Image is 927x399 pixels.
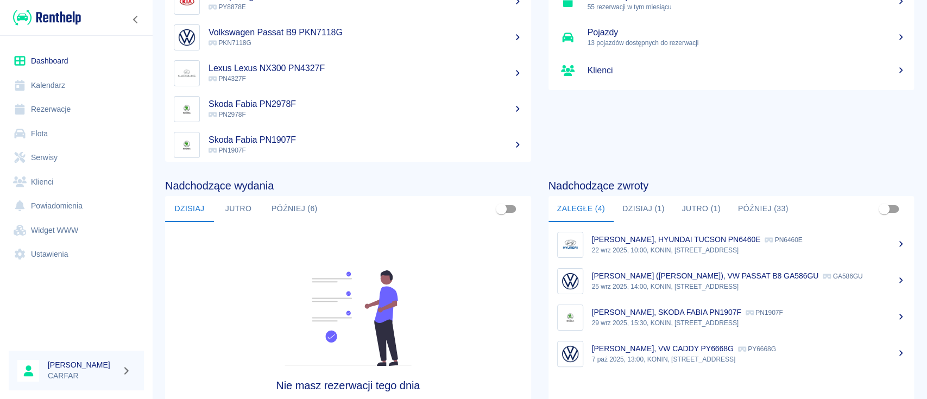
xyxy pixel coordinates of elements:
[588,65,906,76] h5: Klienci
[614,196,673,222] button: Dzisiaj (1)
[165,179,531,192] h4: Nadchodzące wydania
[592,235,761,244] p: [PERSON_NAME], HYUNDAI TUCSON PN6460E
[823,273,862,280] p: GA586GU
[209,111,246,118] span: PN2978F
[165,55,531,91] a: ImageLexus Lexus NX300 PN4327F PN4327F
[209,39,251,47] span: PKN7118G
[491,199,512,219] span: Pokaż przypisane tylko do mnie
[738,345,776,353] p: PY6668G
[209,75,246,83] span: PN4327F
[729,196,797,222] button: Później (33)
[9,122,144,146] a: Flota
[165,127,531,163] a: ImageSkoda Fabia PN1907F PN1907F
[48,359,117,370] h6: [PERSON_NAME]
[588,27,906,38] h5: Pojazdy
[592,245,906,255] p: 22 wrz 2025, 10:00, KONIN, [STREET_ADDRESS]
[176,99,197,119] img: Image
[209,3,246,11] span: PY8878E
[548,196,614,222] button: Zaległe (4)
[592,308,741,316] p: [PERSON_NAME], SKODA FABIA PN1907F
[560,235,581,255] img: Image
[176,63,197,84] img: Image
[9,170,144,194] a: Klienci
[9,242,144,267] a: Ustawienia
[588,2,906,12] p: 55 rezerwacji w tym miesiącu
[176,27,197,48] img: Image
[48,370,117,382] p: CARFAR
[9,145,144,170] a: Serwisy
[263,196,326,222] button: Później (6)
[765,236,802,244] p: PN6460E
[176,135,197,155] img: Image
[592,282,906,292] p: 25 wrz 2025, 14:00, KONIN, [STREET_ADDRESS]
[560,344,581,364] img: Image
[165,20,531,55] a: ImageVolkswagen Passat B9 PKN7118G PKN7118G
[128,12,144,27] button: Zwiń nawigację
[592,344,734,353] p: [PERSON_NAME], VW CADDY PY6668G
[209,135,522,145] h5: Skoda Fabia PN1907F
[9,9,81,27] a: Renthelp logo
[548,335,915,372] a: Image[PERSON_NAME], VW CADDY PY6668G PY6668G7 paź 2025, 13:00, KONIN, [STREET_ADDRESS]
[13,9,81,27] img: Renthelp logo
[746,309,783,316] p: PN1907F
[548,263,915,299] a: Image[PERSON_NAME] ([PERSON_NAME]), VW PASSAT B8 GA586GU GA586GU25 wrz 2025, 14:00, KONIN, [STREE...
[874,199,894,219] span: Pokaż przypisane tylko do mnie
[9,49,144,73] a: Dashboard
[548,179,915,192] h4: Nadchodzące zwroty
[209,27,522,38] h5: Volkswagen Passat B9 PKN7118G
[209,63,522,74] h5: Lexus Lexus NX300 PN4327F
[214,196,263,222] button: Jutro
[548,299,915,335] a: Image[PERSON_NAME], SKODA FABIA PN1907F PN1907F29 wrz 2025, 15:30, KONIN, [STREET_ADDRESS]
[165,91,531,127] a: ImageSkoda Fabia PN2978F PN2978F
[592,318,906,328] p: 29 wrz 2025, 15:30, KONIN, [STREET_ADDRESS]
[9,194,144,218] a: Powiadomienia
[588,38,906,48] p: 13 pojazdów dostępnych do rezerwacji
[165,196,214,222] button: Dzisiaj
[9,218,144,243] a: Widget WWW
[548,226,915,263] a: Image[PERSON_NAME], HYUNDAI TUCSON PN6460E PN6460E22 wrz 2025, 10:00, KONIN, [STREET_ADDRESS]
[560,271,581,292] img: Image
[548,20,915,55] a: Pojazdy13 pojazdów dostępnych do rezerwacji
[9,97,144,122] a: Rezerwacje
[278,270,418,366] img: Fleet
[209,147,246,154] span: PN1907F
[9,73,144,98] a: Kalendarz
[209,99,522,110] h5: Skoda Fabia PN2978F
[211,379,485,392] h4: Nie masz rezerwacji tego dnia
[548,55,915,86] a: Klienci
[560,307,581,328] img: Image
[592,354,906,364] p: 7 paź 2025, 13:00, KONIN, [STREET_ADDRESS]
[592,271,819,280] p: [PERSON_NAME] ([PERSON_NAME]), VW PASSAT B8 GA586GU
[673,196,729,222] button: Jutro (1)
